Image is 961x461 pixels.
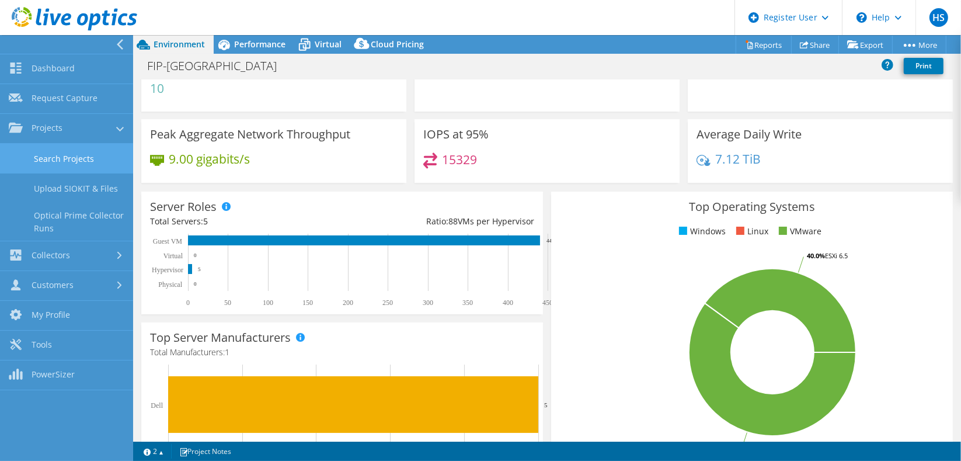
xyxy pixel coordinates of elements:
li: Windows [676,225,726,238]
h4: 10 [150,82,197,95]
text: 0 [186,299,190,307]
span: Environment [154,39,205,50]
text: 5 [198,266,201,272]
text: 350 [462,299,473,307]
h4: Total Manufacturers: [150,346,534,359]
text: 250 [382,299,393,307]
text: Guest VM [153,237,182,245]
h3: Server Roles [150,200,217,213]
h4: 15329 [442,153,477,166]
h3: Top Operating Systems [560,200,944,213]
h3: Average Daily Write [697,128,802,141]
a: Export [838,36,893,54]
text: Virtual [163,252,183,260]
text: 300 [423,299,433,307]
text: 0 [194,281,197,287]
span: Virtual [315,39,342,50]
text: Dell [151,401,163,410]
a: 2 [135,444,172,459]
text: Hypervisor [152,266,183,274]
h4: 7.12 TiB [715,152,761,165]
h3: Top Server Manufacturers [150,331,291,344]
text: 50 [224,299,231,307]
span: 1 [225,346,229,358]
text: Physical [158,280,182,289]
h4: 9.00 gigabits/s [169,152,250,165]
div: Total Servers: [150,215,342,228]
span: 5 [203,216,208,227]
span: Performance [234,39,285,50]
a: Project Notes [171,444,239,459]
h3: Peak Aggregate Network Throughput [150,128,350,141]
text: 400 [503,299,513,307]
a: More [892,36,946,54]
tspan: ESXi 6.5 [825,251,848,260]
li: Linux [733,225,768,238]
text: 150 [302,299,313,307]
text: 200 [343,299,353,307]
tspan: 40.0% [807,251,825,260]
text: 5 [544,401,548,408]
li: VMware [776,225,821,238]
text: 450 [542,299,553,307]
div: Ratio: VMs per Hypervisor [342,215,534,228]
text: 0 [194,252,197,258]
span: Cloud Pricing [371,39,424,50]
span: HS [929,8,948,27]
a: Print [904,58,943,74]
svg: \n [856,12,867,23]
text: 100 [263,299,273,307]
h1: FIP-[GEOGRAPHIC_DATA] [142,60,295,72]
h3: IOPS at 95% [423,128,489,141]
span: 88 [448,216,458,227]
a: Reports [736,36,792,54]
a: Share [791,36,839,54]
